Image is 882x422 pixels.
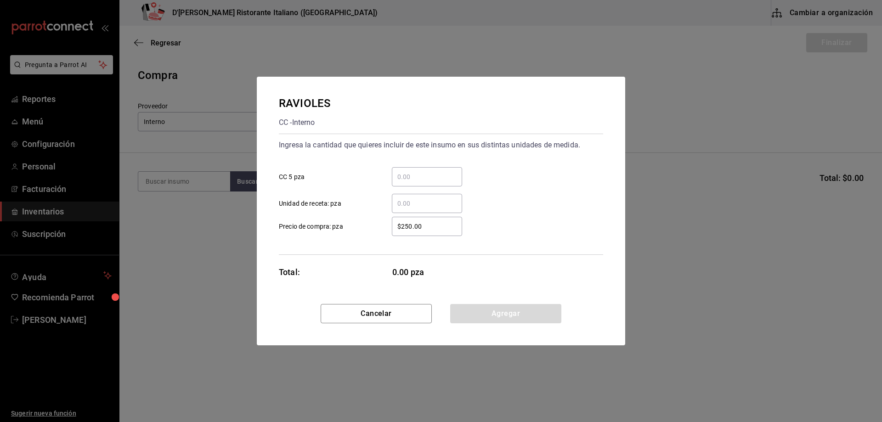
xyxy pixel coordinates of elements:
[392,266,463,278] span: 0.00 pza
[392,171,462,182] input: CC 5 pza
[279,199,341,208] span: Unidad de receta: pza
[321,304,432,323] button: Cancelar
[392,198,462,209] input: Unidad de receta: pza
[279,222,343,231] span: Precio de compra: pza
[279,266,300,278] div: Total:
[279,138,603,152] div: Ingresa la cantidad que quieres incluir de este insumo en sus distintas unidades de medida.
[279,172,305,182] span: CC 5 pza
[392,221,462,232] input: Precio de compra: pza
[279,115,330,130] div: CC - Interno
[279,95,330,112] div: RAVIOLES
